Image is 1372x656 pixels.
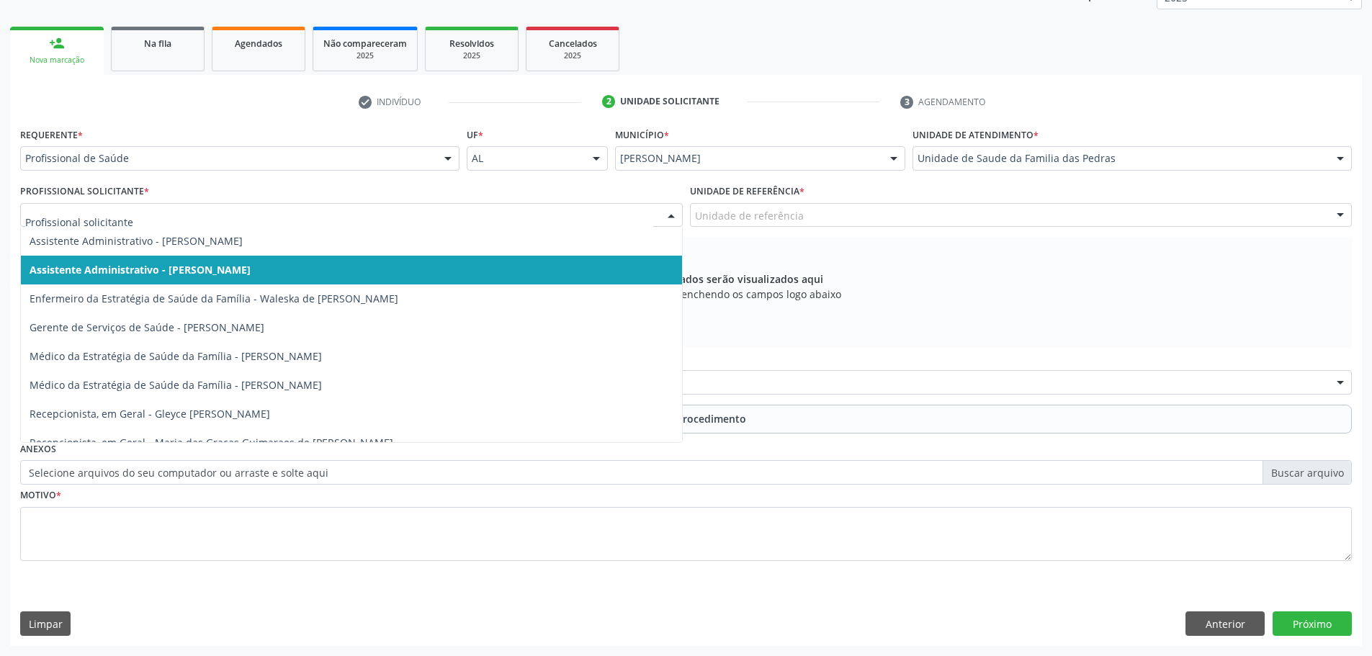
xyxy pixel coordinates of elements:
[1185,611,1265,636] button: Anterior
[20,124,83,146] label: Requerente
[20,55,94,66] div: Nova marcação
[1273,611,1352,636] button: Próximo
[30,320,264,334] span: Gerente de Serviços de Saúde - [PERSON_NAME]
[472,151,579,166] span: AL
[25,151,430,166] span: Profissional de Saúde
[144,37,171,50] span: Na fila
[695,208,804,223] span: Unidade de referência
[436,50,508,61] div: 2025
[30,407,270,421] span: Recepcionista, em Geral - Gleyce [PERSON_NAME]
[449,37,494,50] span: Resolvidos
[323,50,407,61] div: 2025
[235,37,282,50] span: Agendados
[20,439,56,461] label: Anexos
[602,95,615,108] div: 2
[627,411,746,426] span: Adicionar Procedimento
[467,124,483,146] label: UF
[913,124,1039,146] label: Unidade de atendimento
[30,263,251,277] span: Assistente Administrativo - [PERSON_NAME]
[30,349,322,363] span: Médico da Estratégia de Saúde da Família - [PERSON_NAME]
[30,292,398,305] span: Enfermeiro da Estratégia de Saúde da Família - Waleska de [PERSON_NAME]
[30,378,322,392] span: Médico da Estratégia de Saúde da Família - [PERSON_NAME]
[323,37,407,50] span: Não compareceram
[690,181,804,203] label: Unidade de referência
[620,95,719,108] div: Unidade solicitante
[30,234,243,248] span: Assistente Administrativo - [PERSON_NAME]
[30,436,393,449] span: Recepcionista, em Geral - Maria das Gracas Guimaraes de [PERSON_NAME]
[549,37,597,50] span: Cancelados
[615,124,669,146] label: Município
[918,151,1322,166] span: Unidade de Saude da Familia das Pedras
[20,405,1352,433] button: Adicionar Procedimento
[548,271,823,287] span: Os procedimentos adicionados serão visualizados aqui
[620,151,876,166] span: [PERSON_NAME]
[537,50,609,61] div: 2025
[25,208,653,237] input: Profissional solicitante
[20,485,61,507] label: Motivo
[20,181,149,203] label: Profissional Solicitante
[531,287,841,302] span: Adicione os procedimentos preenchendo os campos logo abaixo
[49,35,65,51] div: person_add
